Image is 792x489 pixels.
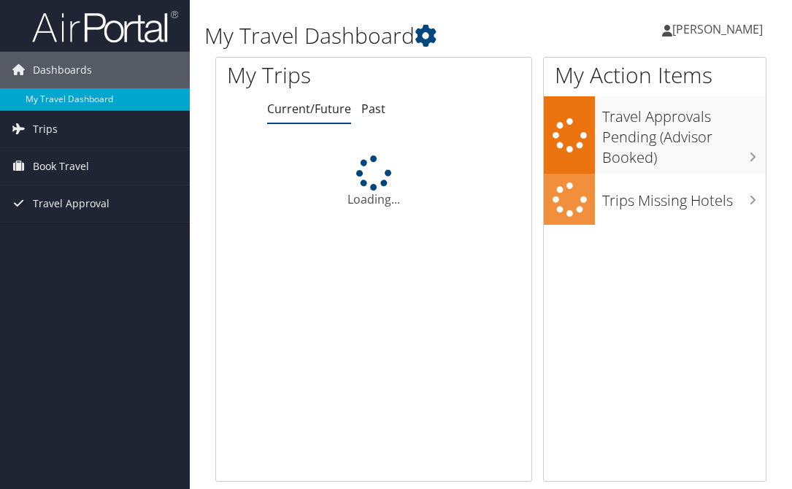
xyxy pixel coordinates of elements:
h3: Travel Approvals Pending (Advisor Booked) [602,99,766,168]
a: Past [361,101,385,117]
span: [PERSON_NAME] [672,21,763,37]
a: [PERSON_NAME] [662,7,777,51]
a: Trips Missing Hotels [544,174,766,226]
a: Current/Future [267,101,351,117]
img: airportal-logo.png [32,9,178,44]
span: Dashboards [33,52,92,88]
h3: Trips Missing Hotels [602,183,766,211]
span: Trips [33,111,58,147]
h1: My Action Items [544,60,766,91]
span: Book Travel [33,148,89,185]
h1: My Travel Dashboard [204,20,586,51]
span: Travel Approval [33,185,109,222]
h1: My Trips [227,60,389,91]
div: Loading... [216,155,531,208]
a: Travel Approvals Pending (Advisor Booked) [544,96,766,173]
